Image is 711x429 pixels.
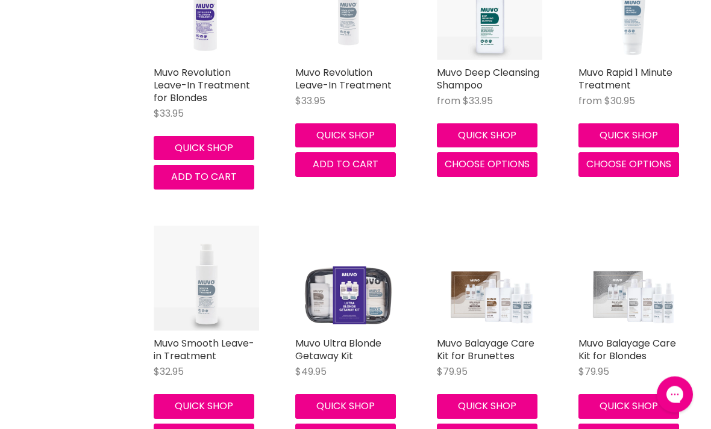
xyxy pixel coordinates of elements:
a: Muvo Ultra Blonde Getaway Kit [295,337,381,363]
button: Choose options [437,153,537,177]
span: Choose options [445,158,530,171]
a: Muvo Balayage Care Kit for Brunettes [437,337,534,363]
span: from [578,94,602,108]
button: Quick shop [295,395,396,419]
button: Quick shop [295,124,396,148]
button: Quick shop [437,395,537,419]
a: Muvo Revolution Leave-In Treatment [295,66,392,93]
span: $33.95 [463,94,493,108]
img: Muvo Ultra Blonde Getaway Kit [295,226,401,332]
img: Muvo Balayage Care Kit for Brunettes [437,226,542,332]
a: Muvo Revolution Leave-In Treatment for Blondes [154,66,250,105]
button: Quick shop [578,124,679,148]
button: Quick shop [437,124,537,148]
span: $33.95 [295,94,325,108]
span: $33.95 [154,107,184,121]
span: from [437,94,460,108]
button: Choose options [578,153,679,177]
button: Quick shop [154,137,254,161]
button: Quick shop [578,395,679,419]
a: Muvo Smooth Leave-in Treatment [154,337,254,363]
button: Quick shop [154,395,254,419]
span: Add to cart [171,170,237,184]
span: Add to cart [313,158,378,171]
img: Muvo Balayage Care Kit for Blondes [578,226,684,332]
span: $49.95 [295,365,327,379]
span: $79.95 [437,365,468,379]
span: Choose options [586,158,671,171]
img: Muvo Smooth Leave-in Treatment [154,226,259,332]
span: $79.95 [578,365,609,379]
a: Muvo Rapid 1 Minute Treatment [578,66,672,93]
button: Add to cart [295,153,396,177]
button: Add to cart [154,165,254,190]
span: $32.95 [154,365,184,379]
iframe: Gorgias live chat messenger [651,372,699,417]
span: $30.95 [604,94,635,108]
a: Muvo Deep Cleansing Shampoo [437,66,539,93]
a: Muvo Balayage Care Kit for Blondes [578,337,676,363]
